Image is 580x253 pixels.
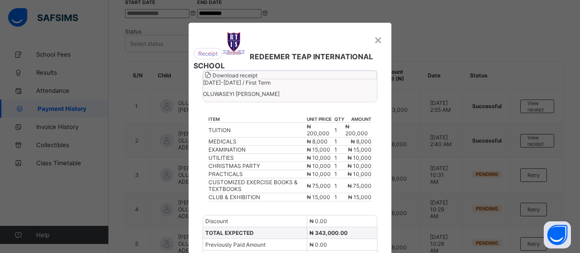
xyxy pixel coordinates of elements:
[193,52,373,70] span: REDEEMER TEAP INTERNATIONAL SCHOOL
[334,138,345,146] td: 1
[205,229,254,236] span: TOTAL EXPECTED
[348,171,372,177] span: ₦ 10,000
[307,154,331,161] span: ₦ 10,000
[208,179,306,192] div: CUSTOMIZED EXERCISE BOOKS & TEXTBOOKS
[334,154,345,162] td: 1
[348,182,372,189] span: ₦ 75,000
[208,138,306,145] div: MEDICALS
[544,221,571,248] button: Open asap
[351,138,372,145] span: ₦ 8,000
[334,178,345,193] td: 1
[213,72,257,79] span: Download receipt
[205,218,228,224] span: Discount
[307,171,331,177] span: ₦ 10,000
[374,32,382,47] div: ×
[345,123,368,137] span: ₦ 200,000
[193,48,222,59] img: receipt.26f346b57495a98c98ef9b0bc63aa4d8.svg
[307,194,330,200] span: ₦ 15,000
[208,171,306,177] div: PRACTICALS
[203,91,377,97] span: OLUWASEYI [PERSON_NAME]
[208,146,306,153] div: EXAMINATION
[307,123,329,137] span: ₦ 200,000
[208,154,306,161] div: UTILITIES
[306,116,333,123] th: unit price
[348,162,372,169] span: ₦ 10,000
[334,162,345,170] td: 1
[208,194,306,200] div: CLUB & EXHIBITION
[334,146,345,154] td: 1
[203,79,271,86] span: [DATE]-[DATE] / First Term
[345,116,372,123] th: amount
[208,116,306,123] th: item
[309,229,348,236] span: ₦ 343,000.00
[307,138,328,145] span: ₦ 8,000
[205,241,266,248] span: Previously Paid Amount
[208,162,306,169] div: CHRISTMAS PARTY
[307,146,330,153] span: ₦ 15,000
[222,32,245,55] img: REDEEMER TEAP INTERNATIONAL SCHOOL
[307,162,331,169] span: ₦ 10,000
[334,116,345,123] th: qty
[348,154,372,161] span: ₦ 10,000
[334,193,345,201] td: 1
[334,170,345,178] td: 1
[309,241,327,248] span: ₦ 0.00
[348,146,372,153] span: ₦ 15,000
[334,123,345,138] td: 1
[307,182,331,189] span: ₦ 75,000
[309,218,327,224] span: ₦ 0.00
[348,194,372,200] span: ₦ 15,000
[208,127,306,134] div: TUITION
